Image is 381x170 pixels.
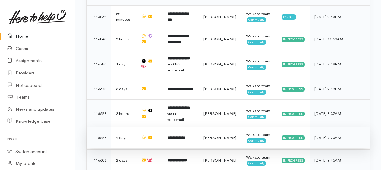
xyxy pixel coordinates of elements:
[310,28,370,50] td: [DATE] 11:59AM
[247,65,266,70] span: Community
[310,100,370,128] td: [DATE] 8:37AM
[247,161,266,166] span: Community
[310,78,370,100] td: [DATE] 2:13PM
[282,158,305,163] div: In progress
[87,78,111,100] td: 116678
[203,36,236,42] span: [PERSON_NAME]
[282,62,305,67] div: In progress
[247,40,266,45] span: Community
[247,138,266,143] span: Community
[282,135,305,140] div: In progress
[282,87,305,92] div: In progress
[247,115,266,119] span: Community
[111,127,136,148] td: 4 days
[241,100,277,128] td: Waikato team
[241,127,277,148] td: Waikato team
[111,5,136,28] td: 52 minutes
[282,112,305,116] div: In progress
[167,55,193,73] span: - via 0800 voicemail
[203,135,236,140] span: [PERSON_NAME]
[203,61,236,67] span: [PERSON_NAME]
[247,17,266,22] span: Community
[87,100,111,128] td: 116628
[167,105,193,122] span: - via 0800 voicemail
[87,127,111,148] td: 116623
[111,50,136,78] td: 1 day
[310,50,370,78] td: [DATE] 2:28PM
[203,86,236,91] span: [PERSON_NAME]
[111,78,136,100] td: 3 days
[203,14,236,19] span: [PERSON_NAME]
[310,127,370,148] td: [DATE] 7:20AM
[241,78,277,100] td: Waikato team
[87,5,111,28] td: 116862
[241,50,277,78] td: Waikato team
[87,50,111,78] td: 116780
[87,28,111,50] td: 116848
[7,135,68,143] h6: Profile
[282,37,305,42] div: In progress
[203,158,236,163] span: [PERSON_NAME]
[282,14,296,19] div: Paused
[203,111,236,116] span: [PERSON_NAME]
[111,28,136,50] td: 2 hours
[111,100,136,128] td: 3 hours
[310,5,370,28] td: [DATE] 2:43PM
[241,28,277,50] td: Waikato team
[247,90,266,95] span: Community
[241,5,277,28] td: Waikato team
